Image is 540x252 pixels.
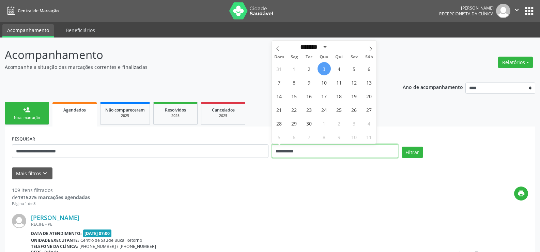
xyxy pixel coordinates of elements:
[288,130,301,144] span: Outubro 6, 2025
[212,107,235,113] span: Cancelados
[518,190,525,197] i: print
[273,76,286,89] span: Setembro 7, 2025
[361,55,376,59] span: Sáb
[514,187,528,201] button: print
[273,62,286,75] span: Agosto 31, 2025
[206,113,240,118] div: 2025
[18,8,59,14] span: Central de Marcação
[333,117,346,130] span: Outubro 2, 2025
[348,89,361,103] span: Setembro 19, 2025
[333,130,346,144] span: Outubro 9, 2025
[318,62,331,75] span: Setembro 3, 2025
[288,103,301,116] span: Setembro 22, 2025
[348,103,361,116] span: Setembro 26, 2025
[403,83,463,91] p: Ano de acompanhamento
[12,187,90,194] div: 109 itens filtrados
[12,167,52,179] button: Mais filtroskeyboard_arrow_down
[12,201,90,207] div: Página 1 de 8
[2,24,54,38] a: Acompanhamento
[288,76,301,89] span: Setembro 8, 2025
[287,55,302,59] span: Seg
[12,214,26,228] img: img
[362,76,376,89] span: Setembro 13, 2025
[10,115,44,120] div: Nova marcação
[362,103,376,116] span: Setembro 27, 2025
[317,55,331,59] span: Qua
[5,46,376,63] p: Acompanhamento
[273,103,286,116] span: Setembro 21, 2025
[288,62,301,75] span: Setembro 1, 2025
[348,130,361,144] span: Outubro 10, 2025
[318,130,331,144] span: Outubro 8, 2025
[83,229,112,237] span: [DATE] 07:00
[5,63,376,71] p: Acompanhe a situação das marcações correntes e finalizadas
[273,130,286,144] span: Outubro 5, 2025
[31,237,79,243] b: Unidade executante:
[333,62,346,75] span: Setembro 4, 2025
[105,113,145,118] div: 2025
[348,76,361,89] span: Setembro 12, 2025
[61,24,100,36] a: Beneficiários
[402,147,423,158] button: Filtrar
[333,89,346,103] span: Setembro 18, 2025
[498,57,533,68] button: Relatórios
[510,4,523,18] button: 
[523,5,535,17] button: apps
[41,170,49,177] i: keyboard_arrow_down
[288,117,301,130] span: Setembro 29, 2025
[318,103,331,116] span: Setembro 24, 2025
[318,117,331,130] span: Outubro 1, 2025
[496,4,510,18] img: img
[439,11,494,17] span: Recepcionista da clínica
[31,221,426,227] div: RECIFE - PE
[273,117,286,130] span: Setembro 28, 2025
[303,76,316,89] span: Setembro 9, 2025
[439,5,494,11] div: [PERSON_NAME]
[318,76,331,89] span: Setembro 10, 2025
[298,43,328,50] select: Month
[63,107,86,113] span: Agendados
[12,134,35,144] label: PESQUISAR
[165,107,186,113] span: Resolvidos
[346,55,361,59] span: Sex
[23,106,31,114] div: person_add
[79,243,156,249] span: [PHONE_NUMBER] / [PHONE_NUMBER]
[328,43,350,50] input: Year
[362,130,376,144] span: Outubro 11, 2025
[31,214,79,221] a: [PERSON_NAME]
[303,62,316,75] span: Setembro 2, 2025
[348,117,361,130] span: Outubro 3, 2025
[105,107,145,113] span: Não compareceram
[158,113,192,118] div: 2025
[333,103,346,116] span: Setembro 25, 2025
[12,194,90,201] div: de
[362,117,376,130] span: Outubro 4, 2025
[333,76,346,89] span: Setembro 11, 2025
[303,89,316,103] span: Setembro 16, 2025
[362,62,376,75] span: Setembro 6, 2025
[302,55,317,59] span: Ter
[273,89,286,103] span: Setembro 14, 2025
[303,103,316,116] span: Setembro 23, 2025
[5,5,59,16] a: Central de Marcação
[272,55,287,59] span: Dom
[318,89,331,103] span: Setembro 17, 2025
[303,117,316,130] span: Setembro 30, 2025
[18,194,90,201] strong: 1915275 marcações agendadas
[303,130,316,144] span: Outubro 7, 2025
[80,237,142,243] span: Centro de Saude Bucal Retorno
[362,89,376,103] span: Setembro 20, 2025
[331,55,346,59] span: Qui
[31,243,78,249] b: Telefone da clínica:
[288,89,301,103] span: Setembro 15, 2025
[31,231,82,236] b: Data de atendimento:
[348,62,361,75] span: Setembro 5, 2025
[513,6,521,14] i: 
